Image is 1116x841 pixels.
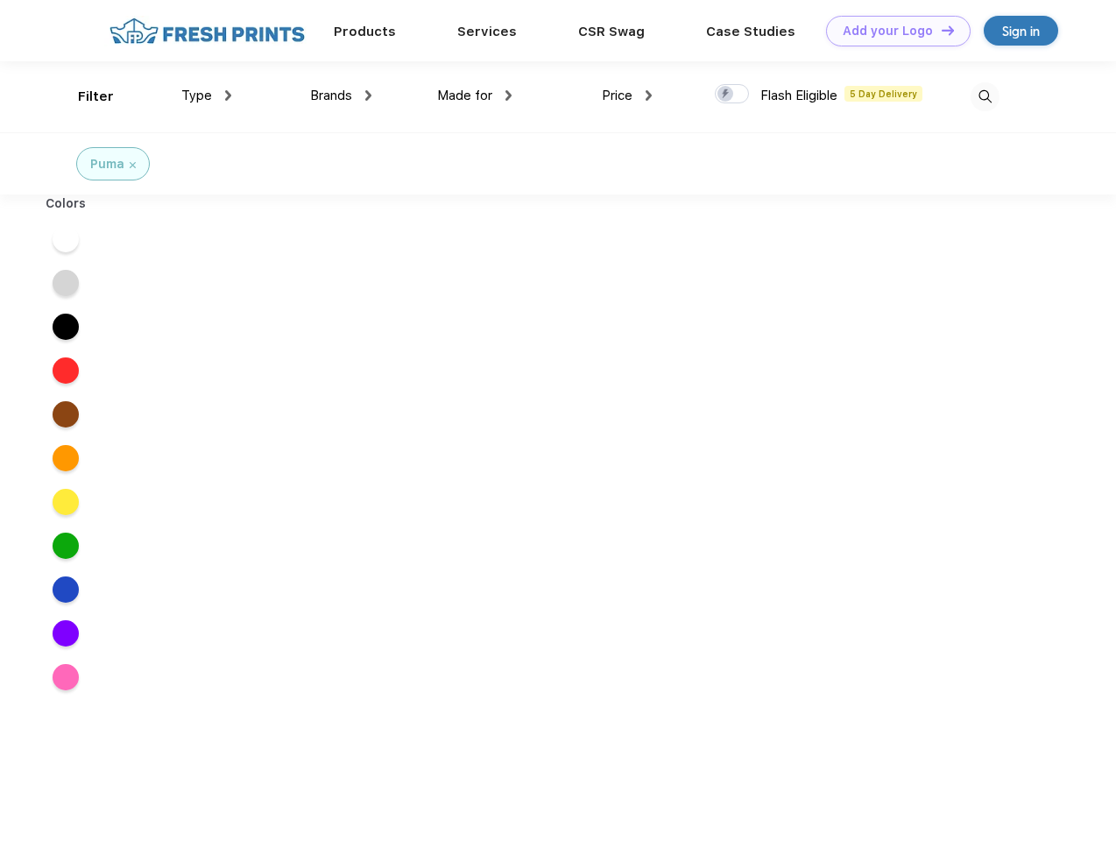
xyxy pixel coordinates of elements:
[602,88,632,103] span: Price
[90,155,124,173] div: Puma
[334,24,396,39] a: Products
[130,162,136,168] img: filter_cancel.svg
[437,88,492,103] span: Made for
[942,25,954,35] img: DT
[646,90,652,101] img: dropdown.png
[971,82,999,111] img: desktop_search.svg
[32,194,100,213] div: Colors
[844,86,922,102] span: 5 Day Delivery
[225,90,231,101] img: dropdown.png
[310,88,352,103] span: Brands
[457,24,517,39] a: Services
[984,16,1058,46] a: Sign in
[365,90,371,101] img: dropdown.png
[181,88,212,103] span: Type
[505,90,512,101] img: dropdown.png
[843,24,933,39] div: Add your Logo
[1002,21,1040,41] div: Sign in
[104,16,310,46] img: fo%20logo%202.webp
[78,87,114,107] div: Filter
[578,24,645,39] a: CSR Swag
[760,88,837,103] span: Flash Eligible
